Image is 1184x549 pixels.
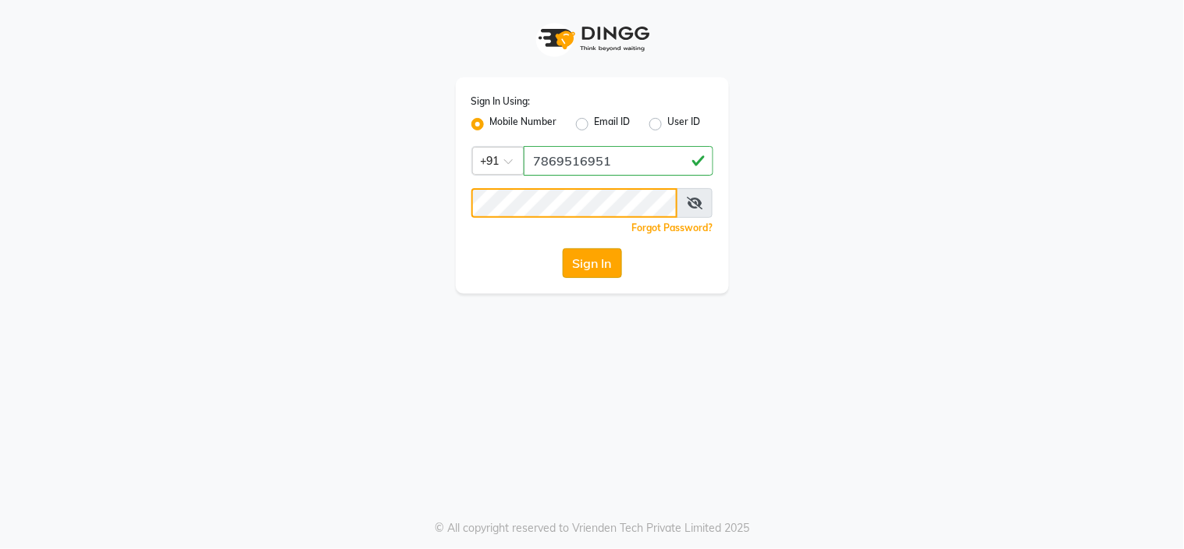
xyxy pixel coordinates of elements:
a: Forgot Password? [632,222,713,234]
button: Sign In [563,248,622,278]
label: Sign In Using: [471,94,531,109]
input: Username [524,146,713,176]
label: Email ID [595,115,631,134]
label: User ID [668,115,701,134]
input: Username [471,188,678,218]
label: Mobile Number [490,115,557,134]
img: logo1.svg [530,16,655,62]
